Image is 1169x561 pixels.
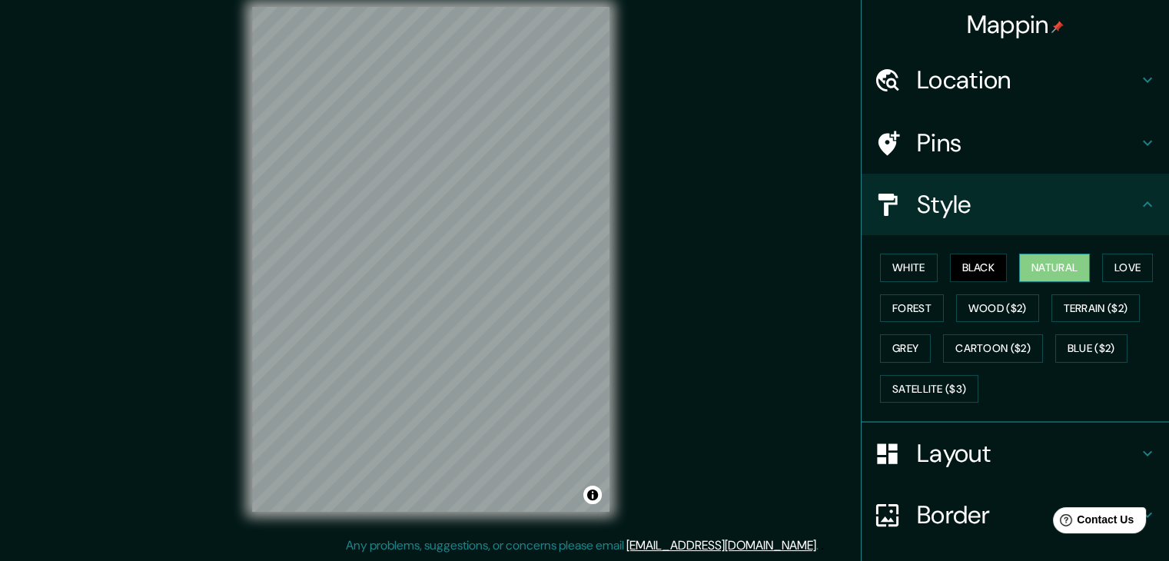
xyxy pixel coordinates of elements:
[950,254,1008,282] button: Black
[880,334,931,363] button: Grey
[1051,21,1064,33] img: pin-icon.png
[880,294,944,323] button: Forest
[917,438,1138,469] h4: Layout
[862,484,1169,546] div: Border
[956,294,1039,323] button: Wood ($2)
[917,128,1138,158] h4: Pins
[880,254,938,282] button: White
[1032,501,1152,544] iframe: Help widget launcher
[1051,294,1141,323] button: Terrain ($2)
[943,334,1043,363] button: Cartoon ($2)
[917,65,1138,95] h4: Location
[862,423,1169,484] div: Layout
[1019,254,1090,282] button: Natural
[1055,334,1127,363] button: Blue ($2)
[583,486,602,504] button: Toggle attribution
[917,500,1138,530] h4: Border
[346,536,819,555] p: Any problems, suggestions, or concerns please email .
[917,189,1138,220] h4: Style
[862,174,1169,235] div: Style
[880,375,978,403] button: Satellite ($3)
[1102,254,1153,282] button: Love
[967,9,1064,40] h4: Mappin
[252,7,609,512] canvas: Map
[862,112,1169,174] div: Pins
[626,537,816,553] a: [EMAIL_ADDRESS][DOMAIN_NAME]
[819,536,821,555] div: .
[821,536,824,555] div: .
[862,49,1169,111] div: Location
